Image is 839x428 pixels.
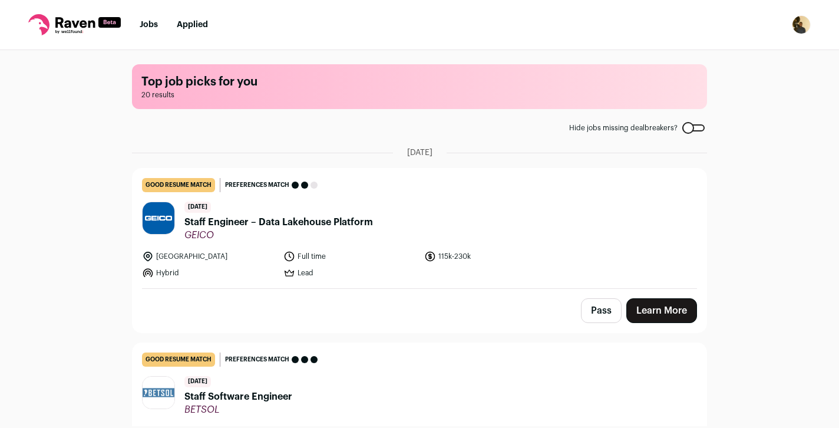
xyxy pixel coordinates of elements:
div: good resume match [142,178,215,192]
img: be5f4ca0afc352d618e590ac981ca3713f6954c0858663da7b04bb6a2002aa77.jpg [143,377,174,409]
span: Hide jobs missing dealbreakers? [569,123,678,133]
h1: Top job picks for you [141,74,698,90]
li: Full time [283,251,418,262]
li: Hybrid [142,267,276,279]
img: 58da5fe15ec08c86abc5c8fb1424a25c13b7d5ca55c837a70c380ea5d586a04d.jpg [143,202,174,234]
span: [DATE] [407,147,432,159]
span: Staff Engineer – Data Lakehouse Platform [184,215,373,229]
span: GEICO [184,229,373,241]
img: 1173874-medium_jpg [792,15,811,34]
span: Staff Software Engineer [184,390,292,404]
span: Preferences match [225,354,289,366]
span: [DATE] [184,376,211,387]
span: [DATE] [184,202,211,213]
span: Preferences match [225,179,289,191]
a: Applied [177,21,208,29]
div: good resume match [142,353,215,367]
span: BETSOL [184,404,292,416]
a: Learn More [626,298,697,323]
li: Lead [283,267,418,279]
li: [GEOGRAPHIC_DATA] [142,251,276,262]
button: Pass [581,298,622,323]
a: Jobs [140,21,158,29]
button: Open dropdown [792,15,811,34]
a: good resume match Preferences match [DATE] Staff Engineer – Data Lakehouse Platform GEICO [GEOGRA... [133,169,706,288]
span: 20 results [141,90,698,100]
li: 115k-230k [424,251,559,262]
